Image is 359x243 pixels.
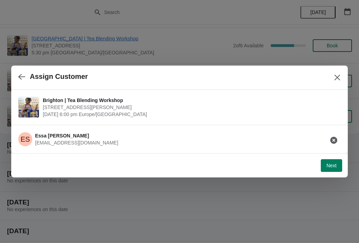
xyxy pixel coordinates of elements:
img: Brighton | Tea Blending Workshop | 41 Gardner Street, Brighton BN1 1UN | September 28 | 6:00 pm E... [19,97,39,117]
span: Brighton | Tea Blending Workshop [43,97,337,104]
span: [DATE] 6:00 pm Europe/[GEOGRAPHIC_DATA] [43,111,337,118]
text: ES [21,135,30,143]
h2: Assign Customer [30,73,88,81]
span: Essa [18,132,32,146]
span: [EMAIL_ADDRESS][DOMAIN_NAME] [35,140,118,146]
span: Next [326,163,337,168]
span: Essa [PERSON_NAME] [35,133,89,139]
button: Close [331,71,344,84]
span: [STREET_ADDRESS][PERSON_NAME] [43,104,337,111]
button: Next [321,159,342,172]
